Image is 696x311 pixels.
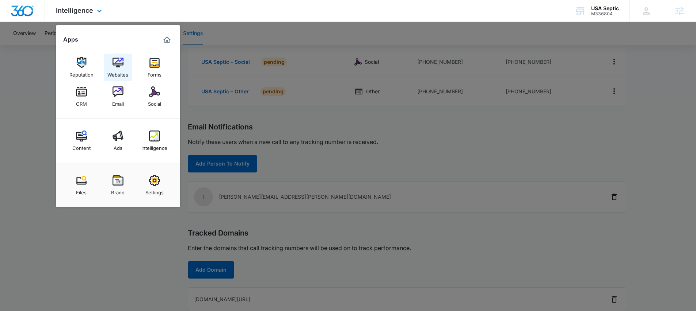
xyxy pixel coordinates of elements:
[141,127,168,155] a: Intelligence
[104,171,132,199] a: Brand
[68,83,95,110] a: CRM
[68,171,95,199] a: Files
[68,127,95,155] a: Content
[141,141,167,151] div: Intelligence
[76,186,87,195] div: Files
[112,97,124,107] div: Email
[141,83,168,110] a: Social
[104,54,132,81] a: Websites
[104,127,132,155] a: Ads
[148,68,161,78] div: Forms
[141,171,168,199] a: Settings
[107,68,128,78] div: Websites
[76,97,87,107] div: CRM
[591,11,619,16] div: account id
[161,34,173,46] a: Marketing 360® Dashboard
[63,36,78,43] h2: Apps
[145,186,164,195] div: Settings
[68,54,95,81] a: Reputation
[69,68,94,78] div: Reputation
[141,54,168,81] a: Forms
[591,5,619,11] div: account name
[72,141,91,151] div: Content
[148,97,161,107] div: Social
[114,141,122,151] div: Ads
[111,186,125,195] div: Brand
[56,7,93,14] span: Intelligence
[104,83,132,110] a: Email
